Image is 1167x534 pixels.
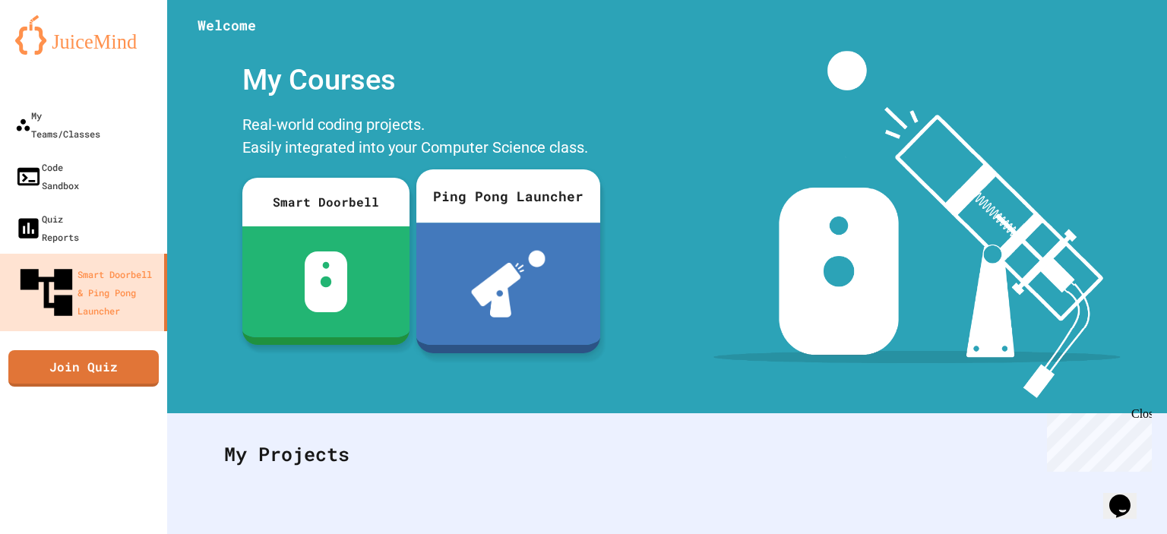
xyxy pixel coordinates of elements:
div: Code Sandbox [15,158,79,194]
div: My Teams/Classes [15,106,100,143]
img: ppl-with-ball.png [471,251,546,318]
div: My Courses [235,51,599,109]
div: Real-world coding projects. Easily integrated into your Computer Science class. [235,109,599,166]
iframe: chat widget [1041,407,1152,472]
div: My Projects [209,425,1125,484]
iframe: chat widget [1103,473,1152,519]
img: sdb-white.svg [305,251,348,312]
div: Chat with us now!Close [6,6,105,96]
img: banner-image-my-projects.png [713,51,1121,398]
img: logo-orange.svg [15,15,152,55]
div: Smart Doorbell & Ping Pong Launcher [15,261,158,324]
a: Join Quiz [8,350,159,387]
div: Quiz Reports [15,210,79,246]
div: Ping Pong Launcher [416,169,600,223]
div: Smart Doorbell [242,178,410,226]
